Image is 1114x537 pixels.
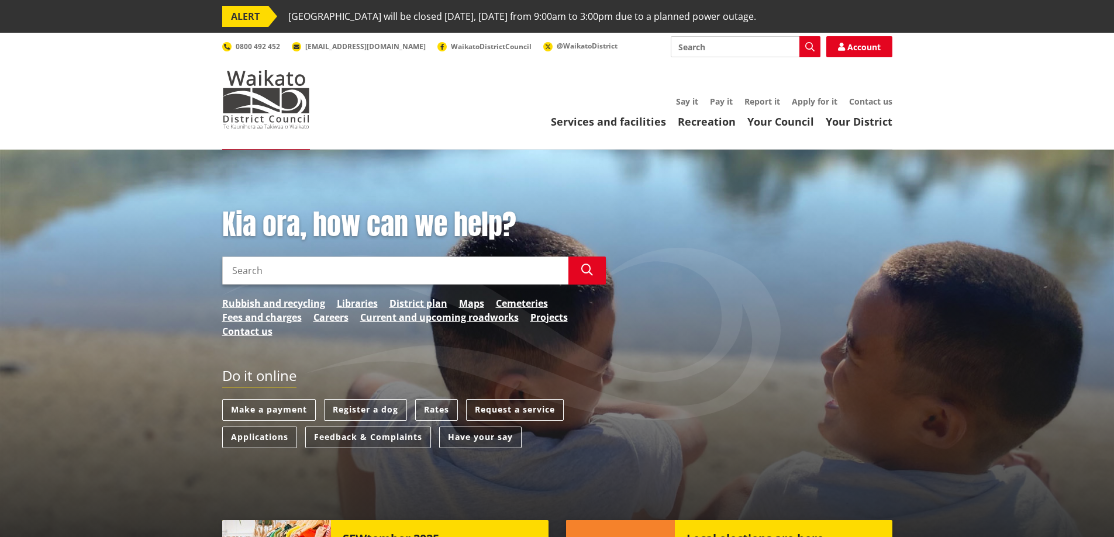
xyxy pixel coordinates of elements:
[826,36,892,57] a: Account
[222,310,302,324] a: Fees and charges
[792,96,837,107] a: Apply for it
[389,296,447,310] a: District plan
[530,310,568,324] a: Projects
[747,115,814,129] a: Your Council
[222,399,316,421] a: Make a payment
[305,427,431,448] a: Feedback & Complaints
[744,96,780,107] a: Report it
[222,368,296,388] h2: Do it online
[222,427,297,448] a: Applications
[710,96,733,107] a: Pay it
[337,296,378,310] a: Libraries
[222,257,568,285] input: Search input
[437,41,532,51] a: WaikatoDistrictCouncil
[451,41,532,51] span: WaikatoDistrictCouncil
[543,41,618,51] a: @WaikatoDistrict
[496,296,548,310] a: Cemeteries
[439,427,522,448] a: Have your say
[222,208,606,242] h1: Kia ora, how can we help?
[557,41,618,51] span: @WaikatoDistrict
[236,41,280,51] span: 0800 492 452
[849,96,892,107] a: Contact us
[222,70,310,129] img: Waikato District Council - Te Kaunihera aa Takiwaa o Waikato
[292,41,426,51] a: [EMAIL_ADDRESS][DOMAIN_NAME]
[313,310,349,324] a: Careers
[671,36,820,57] input: Search input
[222,296,325,310] a: Rubbish and recycling
[551,115,666,129] a: Services and facilities
[676,96,698,107] a: Say it
[466,399,564,421] a: Request a service
[415,399,458,421] a: Rates
[826,115,892,129] a: Your District
[288,6,756,27] span: [GEOGRAPHIC_DATA] will be closed [DATE], [DATE] from 9:00am to 3:00pm due to a planned power outage.
[222,41,280,51] a: 0800 492 452
[222,324,273,338] a: Contact us
[324,399,407,421] a: Register a dog
[222,6,268,27] span: ALERT
[360,310,519,324] a: Current and upcoming roadworks
[678,115,736,129] a: Recreation
[459,296,484,310] a: Maps
[305,41,426,51] span: [EMAIL_ADDRESS][DOMAIN_NAME]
